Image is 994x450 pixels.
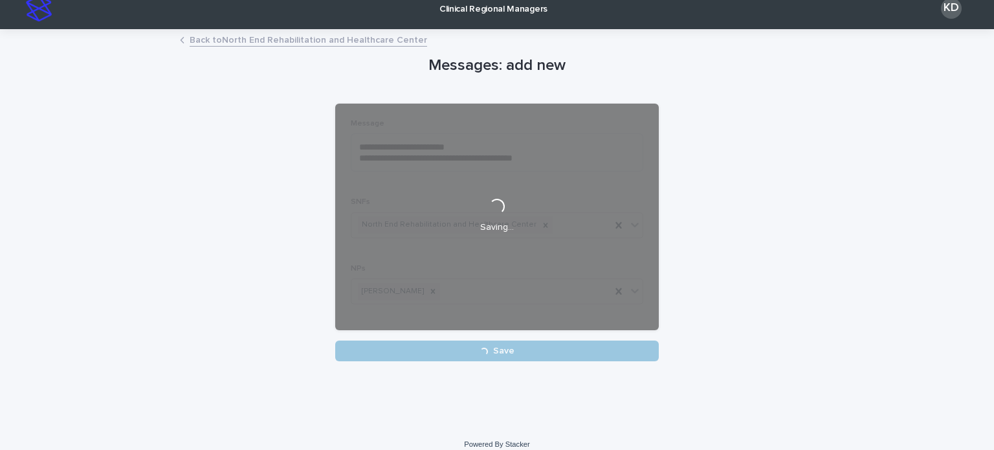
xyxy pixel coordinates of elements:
p: Saving… [480,222,514,233]
button: Save [335,341,659,361]
h1: Messages: add new [335,56,659,75]
a: Back toNorth End Rehabilitation and Healthcare Center [190,32,427,47]
a: Powered By Stacker [464,440,529,448]
span: Save [493,346,514,355]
